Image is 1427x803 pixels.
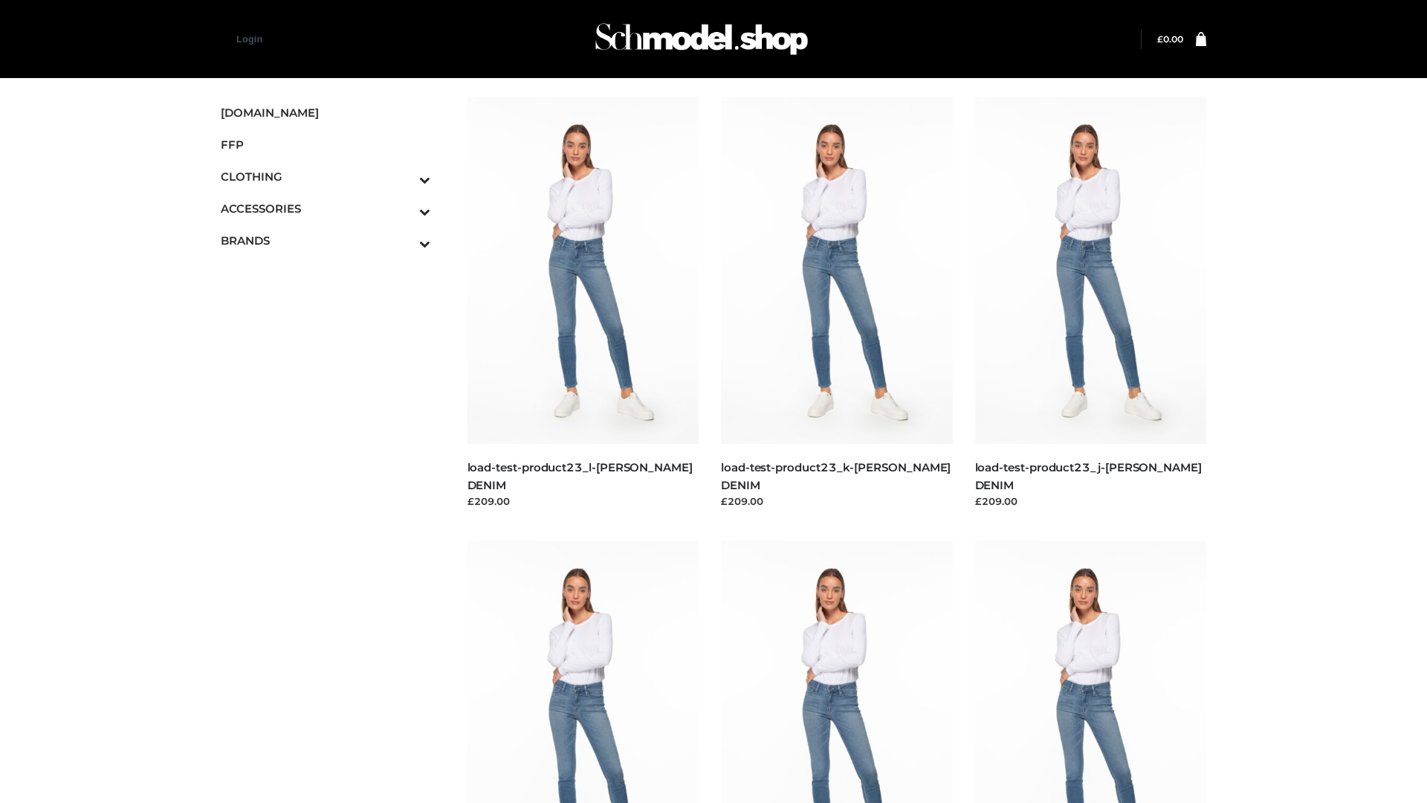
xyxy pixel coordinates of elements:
a: load-test-product23_k-[PERSON_NAME] DENIM [721,460,951,491]
a: load-test-product23_l-[PERSON_NAME] DENIM [467,460,693,491]
a: [DOMAIN_NAME] [221,97,430,129]
img: Schmodel Admin 964 [590,10,813,68]
a: load-test-product23_j-[PERSON_NAME] DENIM [975,460,1202,491]
span: FFP [221,136,430,153]
span: ACCESSORIES [221,200,430,217]
a: Login [236,33,262,45]
span: [DOMAIN_NAME] [221,104,430,121]
a: CLOTHINGToggle Submenu [221,161,430,193]
a: ACCESSORIESToggle Submenu [221,193,430,225]
button: Toggle Submenu [378,161,430,193]
button: Toggle Submenu [378,193,430,225]
bdi: 0.00 [1157,33,1183,45]
button: Toggle Submenu [378,225,430,257]
span: CLOTHING [221,168,430,185]
div: £209.00 [975,494,1207,509]
div: £209.00 [721,494,953,509]
a: FFP [221,129,430,161]
span: £ [1157,33,1163,45]
a: BRANDSToggle Submenu [221,225,430,257]
span: BRANDS [221,232,430,249]
div: £209.00 [467,494,699,509]
a: £0.00 [1157,33,1183,45]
